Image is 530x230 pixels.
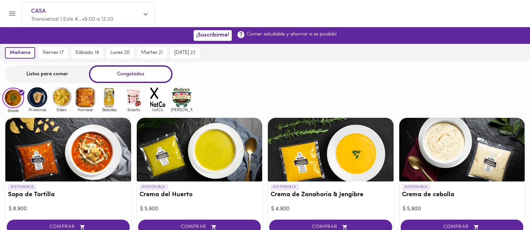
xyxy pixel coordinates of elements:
div: $ 5.900 [403,205,522,213]
span: lunes 20 [110,50,130,56]
h3: Crema de cebolla [402,191,522,199]
div: Crema de cebolla [399,118,525,181]
span: Snacks [123,107,144,112]
span: viernes 17 [42,50,64,56]
span: Sopas [2,108,24,112]
img: Hornear [75,86,96,108]
span: COMPRAR [146,224,253,230]
div: Congelados [89,65,173,83]
div: Crema del Huerto [137,118,262,181]
img: mullens [171,86,193,108]
button: sábado 18 [71,47,103,59]
p: DISPONIBLE [271,184,299,190]
span: Transversal 1 Este #... • 9:00 a 12:30 [31,17,113,22]
button: ¡Suscribirme! [194,30,232,41]
span: martes 21 [141,50,163,56]
button: mañana [5,47,35,59]
p: Comer saludable y ahorrar si es posible! [247,31,337,38]
p: DISPONIBLE [139,184,168,190]
span: notCo [147,107,169,112]
h3: Sopa de Tortilla [8,191,128,199]
span: CASA [31,7,139,16]
div: $ 4.900 [271,205,390,213]
img: Proteinas [26,86,48,108]
img: Sopas [2,88,24,108]
span: ¡Suscribirme! [196,32,229,39]
img: Snacks [123,86,144,108]
button: Menu [4,5,20,22]
img: Bebidas [99,86,120,108]
button: viernes 17 [38,47,68,59]
span: sábado 18 [75,50,99,56]
button: martes 21 [137,47,167,59]
span: Sides [50,107,72,112]
p: DISPONIBLE [8,184,36,190]
span: COMPRAR [409,224,515,230]
img: Sides [50,86,72,108]
span: COMPRAR [15,224,121,230]
div: Listos para comer [5,65,89,83]
span: [PERSON_NAME] [171,107,193,112]
img: notCo [147,86,169,108]
iframe: Messagebird Livechat Widget [491,191,523,223]
div: $ 8.900 [9,205,128,213]
button: [DATE] 22 [170,47,200,59]
button: lunes 20 [106,47,134,59]
span: [DATE] 22 [174,50,196,56]
div: $ 5.900 [140,205,259,213]
div: Crema de Zanahoria & Jengibre [268,118,394,181]
span: Proteinas [26,107,48,112]
p: DISPONIBLE [402,184,430,190]
span: COMPRAR [278,224,384,230]
h3: Crema del Huerto [139,191,260,199]
h3: Crema de Zanahoria & Jengibre [271,191,391,199]
span: mañana [10,50,30,56]
span: Hornear [75,107,96,112]
div: Sopa de Tortilla [5,118,131,181]
span: Bebidas [99,107,120,112]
